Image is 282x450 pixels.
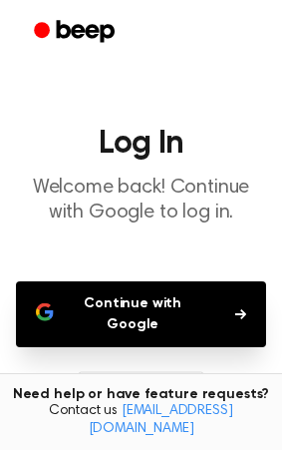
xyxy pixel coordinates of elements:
[12,403,270,438] span: Contact us
[20,13,133,52] a: Beep
[89,404,233,436] a: [EMAIL_ADDRESS][DOMAIN_NAME]
[16,281,266,347] button: Continue with Google
[16,128,266,160] h1: Log In
[16,176,266,225] p: Welcome back! Continue with Google to log in.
